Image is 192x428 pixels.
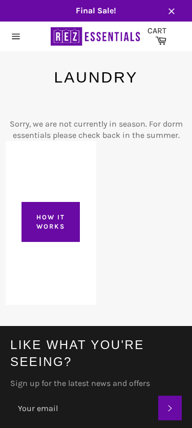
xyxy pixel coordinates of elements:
input: Your email [10,396,158,420]
a: CART [141,22,172,51]
h1: Laundry [5,67,187,88]
label: Sign up for the latest news and offers [10,378,182,389]
p: Sorry, we are not currently in season. For dorm essentials please check back in the summer. [5,118,187,141]
div: How it works [22,213,79,231]
a: How it works [5,141,96,305]
img: RezEssentials [51,25,142,48]
h4: Like what you're seeing? [10,336,182,370]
